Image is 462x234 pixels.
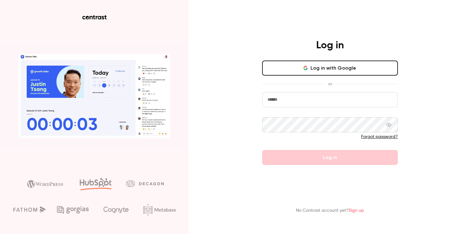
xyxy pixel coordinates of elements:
[262,61,398,76] button: Log in with Google
[325,81,335,87] span: or
[316,39,344,52] h4: Log in
[361,135,398,139] a: Forgot password?
[296,207,364,214] p: No Contrast account yet?
[126,180,164,187] img: decagon
[349,208,364,213] a: Sign up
